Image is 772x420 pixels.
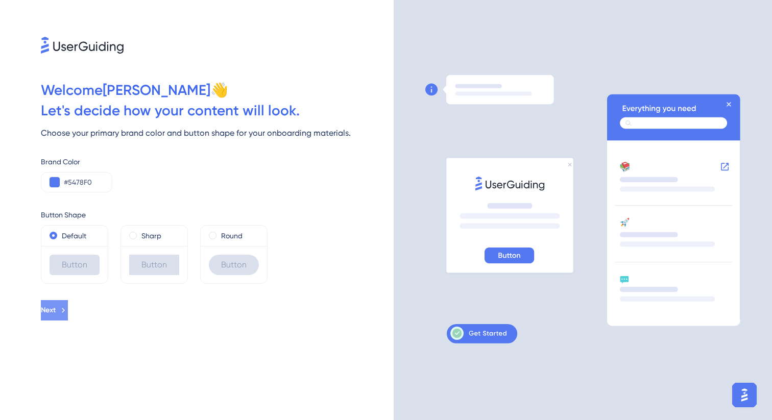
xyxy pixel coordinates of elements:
div: Button [129,255,179,275]
iframe: UserGuiding AI Assistant Launcher [729,380,760,410]
div: Button [50,255,100,275]
div: Welcome [PERSON_NAME] 👋 [41,80,394,101]
label: Default [62,230,86,242]
div: Button [209,255,259,275]
div: Let ' s decide how your content will look. [41,101,394,121]
div: Button Shape [41,209,394,221]
span: Next [41,304,56,316]
div: Brand Color [41,156,394,168]
label: Sharp [141,230,161,242]
div: Choose your primary brand color and button shape for your onboarding materials. [41,127,394,139]
button: Next [41,300,68,320]
label: Round [221,230,243,242]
